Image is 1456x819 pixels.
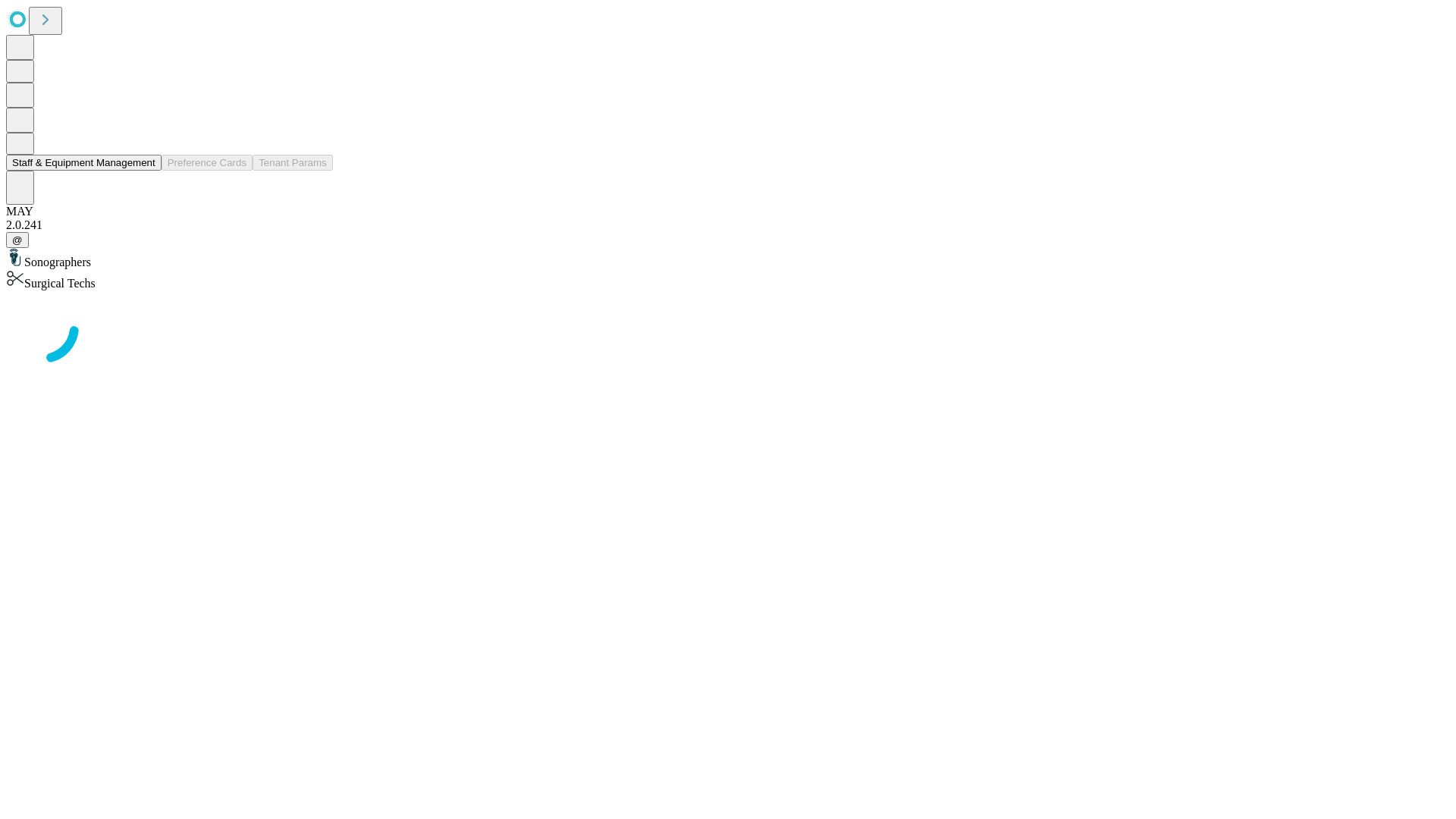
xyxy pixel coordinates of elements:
[6,232,29,248] button: @
[6,205,1450,218] div: MAY
[6,155,162,171] button: Staff & Equipment Management
[162,155,253,171] button: Preference Cards
[6,218,1450,232] div: 2.0.241
[6,269,1450,290] div: Surgical Techs
[6,248,1450,269] div: Sonographers
[12,234,23,246] span: @
[253,155,333,171] button: Tenant Params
